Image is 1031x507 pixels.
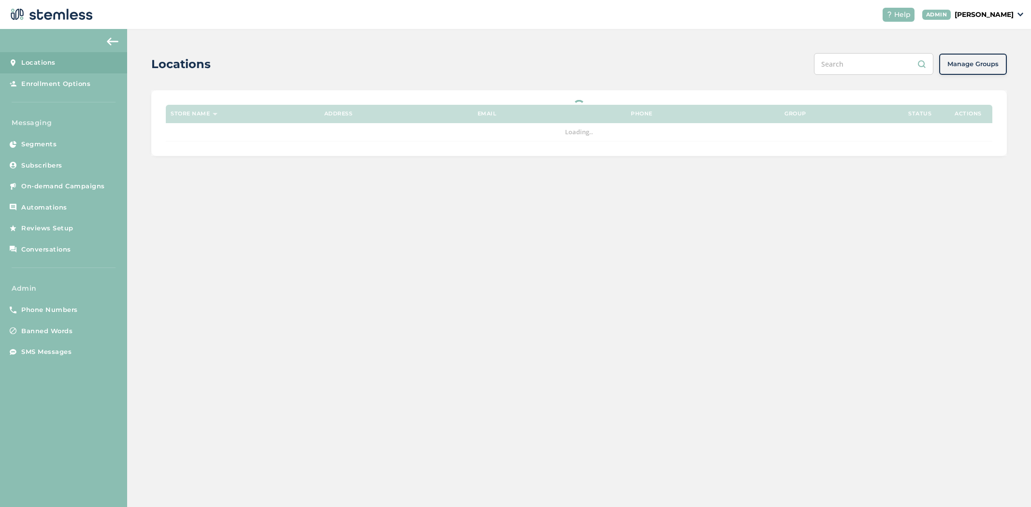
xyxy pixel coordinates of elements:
span: Automations [21,203,67,212]
span: Locations [21,58,56,68]
button: Manage Groups [939,54,1007,75]
img: icon-arrow-back-accent-c549486e.svg [107,38,118,45]
img: icon-help-white-03924b79.svg [886,12,892,17]
img: logo-dark-0685b13c.svg [8,5,93,24]
h2: Locations [151,56,211,73]
span: Subscribers [21,161,62,170]
span: Phone Numbers [21,305,78,315]
span: Enrollment Options [21,79,90,89]
span: Help [894,10,911,20]
p: [PERSON_NAME] [955,10,1014,20]
span: Reviews Setup [21,224,73,233]
input: Search [814,53,933,75]
img: icon_down-arrow-small-66adaf34.svg [1017,13,1023,16]
span: Segments [21,140,57,149]
span: Manage Groups [947,59,999,69]
span: Conversations [21,245,71,254]
div: ADMIN [922,10,951,20]
span: On-demand Campaigns [21,182,105,191]
span: SMS Messages [21,347,72,357]
span: Banned Words [21,326,73,336]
